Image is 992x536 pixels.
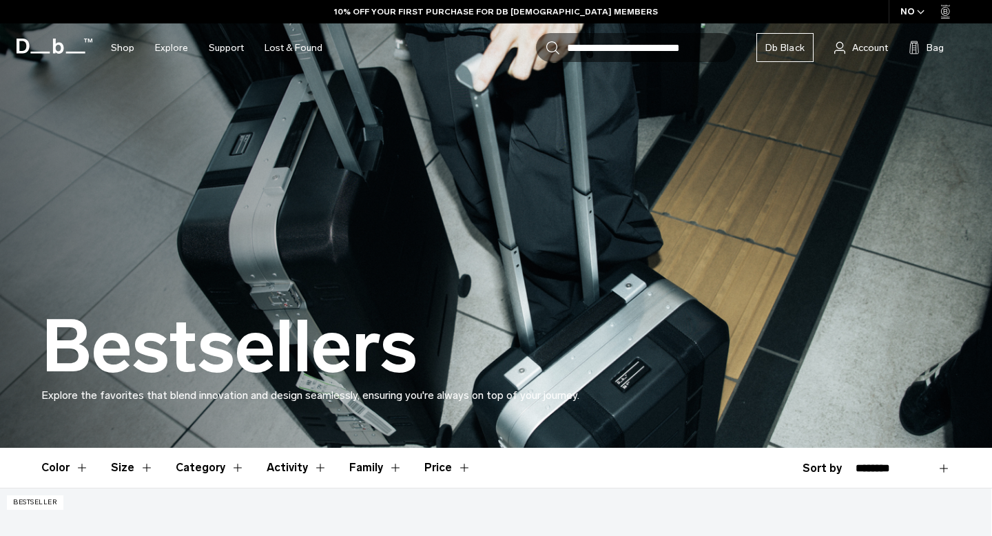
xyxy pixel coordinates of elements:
span: Bag [927,41,944,55]
p: Bestseller [7,495,63,510]
a: 10% OFF YOUR FIRST PURCHASE FOR DB [DEMOGRAPHIC_DATA] MEMBERS [334,6,658,18]
a: Support [209,23,244,72]
a: Db Black [756,33,814,62]
span: Account [852,41,888,55]
button: Toggle Price [424,448,471,488]
a: Lost & Found [265,23,322,72]
button: Toggle Filter [349,448,402,488]
a: Shop [111,23,134,72]
a: Account [834,39,888,56]
button: Toggle Filter [111,448,154,488]
button: Toggle Filter [176,448,245,488]
button: Toggle Filter [267,448,327,488]
a: Explore [155,23,188,72]
span: Explore the favorites that blend innovation and design seamlessly, ensuring you're always on top ... [41,389,579,402]
h1: Bestsellers [41,307,417,387]
button: Toggle Filter [41,448,89,488]
button: Bag [909,39,944,56]
nav: Main Navigation [101,23,333,72]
